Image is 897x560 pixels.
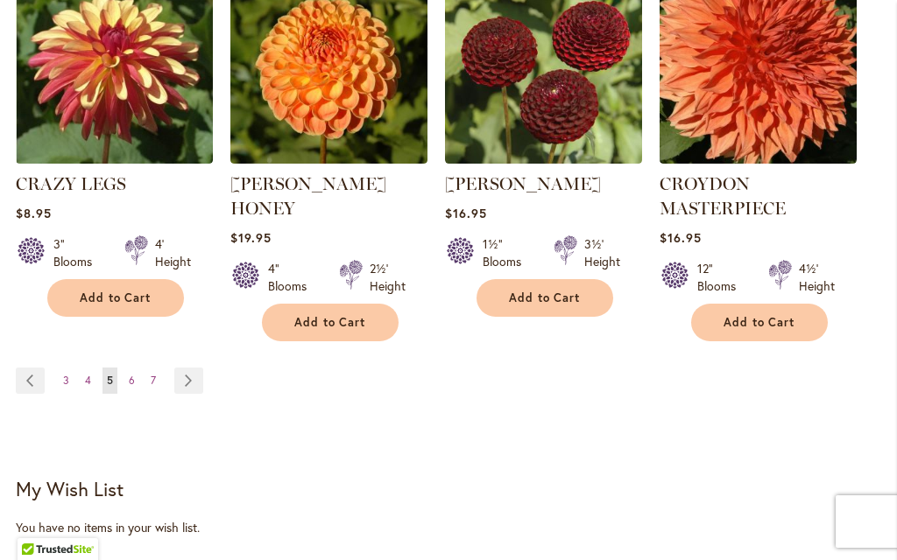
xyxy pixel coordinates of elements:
[660,150,857,167] a: CROYDON MASTERPIECE
[107,374,113,387] span: 5
[509,290,581,305] span: Add to Cart
[81,367,95,394] a: 4
[85,374,91,387] span: 4
[262,304,399,341] button: Add to Cart
[230,229,272,246] span: $19.95
[13,498,62,547] iframe: Launch Accessibility Center
[230,173,386,219] a: [PERSON_NAME] HONEY
[697,260,747,295] div: 12" Blooms
[294,315,366,330] span: Add to Cart
[129,374,135,387] span: 6
[483,235,533,270] div: 1½" Blooms
[47,279,184,317] button: Add to Cart
[155,235,191,270] div: 4' Height
[477,279,613,317] button: Add to Cart
[63,374,69,387] span: 3
[584,235,620,270] div: 3½' Height
[151,374,156,387] span: 7
[146,367,160,394] a: 7
[16,205,52,221] span: $8.95
[268,260,318,295] div: 4" Blooms
[445,173,601,194] a: [PERSON_NAME]
[370,260,406,295] div: 2½' Height
[59,367,74,394] a: 3
[660,173,786,219] a: CROYDON MASTERPIECE
[691,304,828,341] button: Add to Cart
[124,367,139,394] a: 6
[660,229,702,246] span: $16.95
[53,235,103,270] div: 3" Blooms
[724,315,795,330] span: Add to Cart
[16,150,213,167] a: CRAZY LEGS
[799,260,835,295] div: 4½' Height
[16,173,126,194] a: CRAZY LEGS
[445,205,487,221] span: $16.95
[230,150,427,167] a: CRICHTON HONEY
[16,476,124,501] strong: My Wish List
[445,150,642,167] a: CROSSFIELD EBONY
[80,290,152,305] span: Add to Cart
[16,519,881,536] div: You have no items in your wish list.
